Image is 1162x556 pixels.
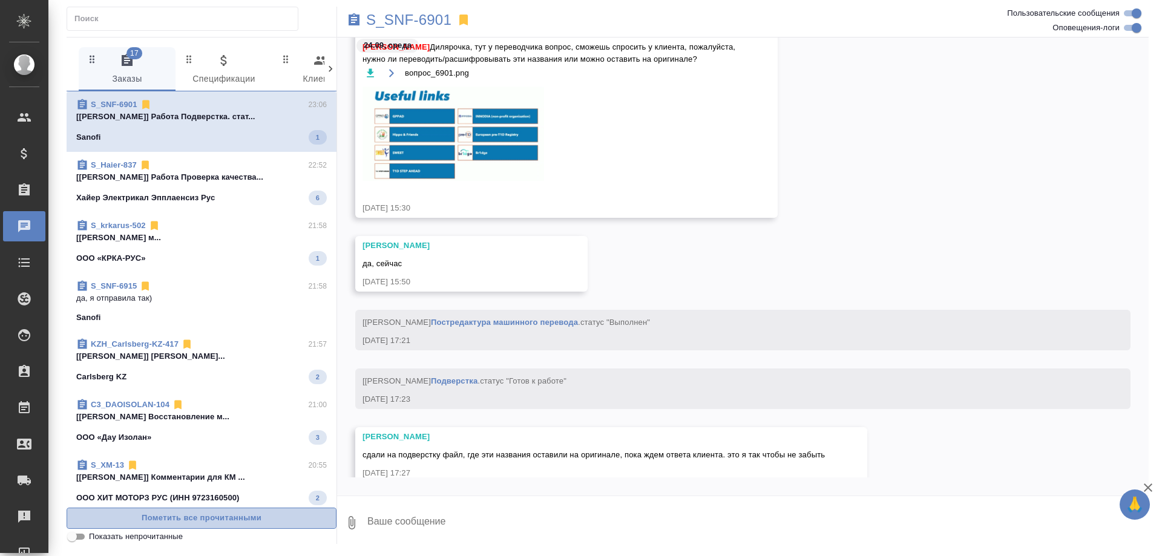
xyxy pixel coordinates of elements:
[309,131,327,143] span: 1
[363,335,1088,347] div: [DATE] 17:21
[126,47,142,59] span: 17
[309,431,327,443] span: 3
[309,192,327,204] span: 6
[87,53,98,65] svg: Зажми и перетащи, чтобы поменять порядок вкладок
[91,281,137,290] a: S_SNF-6915
[405,67,469,79] span: вопрос_6901.png
[76,292,327,304] p: да, я отправила так)
[67,508,336,529] button: Пометить все прочитанными
[76,431,151,443] p: ООО «Дау Изолан»
[308,99,327,111] p: 23:06
[172,399,184,411] svg: Отписаться
[126,459,139,471] svg: Отписаться
[1052,22,1120,34] span: Оповещения-логи
[76,171,327,183] p: [[PERSON_NAME]] Работа Проверка качества...
[480,376,566,385] span: статус "Готов к работе"
[280,53,362,87] span: Клиенты
[363,259,402,268] span: да, сейчас
[366,14,451,26] a: S_SNF-6901
[67,331,336,391] div: KZH_Carlsberg-KZ-41721:57[[PERSON_NAME]] [PERSON_NAME]...Carlsberg KZ2
[91,221,146,230] a: S_krkarus-502
[148,220,160,232] svg: Отписаться
[91,160,137,169] a: S_Haier-837
[363,240,545,252] div: [PERSON_NAME]
[76,350,327,362] p: [[PERSON_NAME]] [PERSON_NAME]...
[431,376,478,385] a: Подверстка
[363,202,735,214] div: [DATE] 15:30
[364,39,412,51] p: 24.09, среда
[74,10,298,27] input: Поиск
[181,338,193,350] svg: Отписаться
[86,53,168,87] span: Заказы
[76,131,101,143] p: Sanofi
[363,65,378,80] button: Скачать
[91,460,124,469] a: S_XM-13
[91,339,179,348] a: KZH_Carlsberg-KZ-417
[76,411,327,423] p: [[PERSON_NAME] Восстановление м...
[67,91,336,152] div: S_SNF-690123:06[[PERSON_NAME]] Работа Подверстка. стат...Sanofi1
[308,280,327,292] p: 21:58
[309,252,327,264] span: 1
[91,100,137,109] a: S_SNF-6901
[76,492,240,504] p: ООО ХИТ МОТОРЗ РУС (ИНН 9723160500)
[308,399,327,411] p: 21:00
[76,371,126,383] p: Carlsberg KZ
[67,152,336,212] div: S_Haier-83722:52[[PERSON_NAME]] Работа Проверка качества...Хайер Электрикал Эпплаенсиз Рус6
[384,65,399,80] button: Открыть на драйве
[1007,7,1120,19] span: Пользовательские сообщения
[76,192,215,204] p: Хайер Электрикал Эпплаенсиз Рус
[91,400,169,409] a: C3_DAOISOLAN-104
[76,252,146,264] p: ООО «КРКА-РУС»
[363,467,825,479] div: [DATE] 17:27
[1120,489,1150,520] button: 🙏
[580,318,650,327] span: статус "Выполнен"
[67,273,336,331] div: S_SNF-691521:58да, я отправила так)Sanofi
[76,471,327,483] p: [[PERSON_NAME]] Комментарии для КМ ...
[308,338,327,350] p: 21:57
[308,159,327,171] p: 22:52
[363,450,825,459] span: сдали на подверстку файл, где эти названия оставили на оригинале, пока ждем ответа клиента. это я...
[363,276,545,288] div: [DATE] 15:50
[363,431,825,443] div: [PERSON_NAME]
[363,87,544,181] img: вопрос_6901.png
[308,459,327,471] p: 20:55
[76,312,101,324] p: Sanofi
[309,492,327,504] span: 2
[76,111,327,123] p: [[PERSON_NAME]] Работа Подверстка. стат...
[363,393,1088,405] div: [DATE] 17:23
[76,232,327,244] p: [[PERSON_NAME] м...
[183,53,195,65] svg: Зажми и перетащи, чтобы поменять порядок вкладок
[140,99,152,111] svg: Отписаться
[139,159,151,171] svg: Отписаться
[431,318,578,327] a: Постредактура машинного перевода
[363,376,566,385] span: [[PERSON_NAME] .
[89,531,183,543] span: Показать непрочитанные
[67,391,336,452] div: C3_DAOISOLAN-10421:00[[PERSON_NAME] Восстановление м...ООО «Дау Изолан»3
[139,280,151,292] svg: Отписаться
[309,371,327,383] span: 2
[363,318,650,327] span: [[PERSON_NAME] .
[280,53,292,65] svg: Зажми и перетащи, чтобы поменять порядок вкладок
[1124,492,1145,517] span: 🙏
[183,53,265,87] span: Спецификации
[73,511,330,525] span: Пометить все прочитанными
[67,452,336,512] div: S_XM-1320:55[[PERSON_NAME]] Комментарии для КМ ...ООО ХИТ МОТОРЗ РУС (ИНН 9723160500)2
[67,212,336,273] div: S_krkarus-50221:58[[PERSON_NAME] м...ООО «КРКА-РУС»1
[308,220,327,232] p: 21:58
